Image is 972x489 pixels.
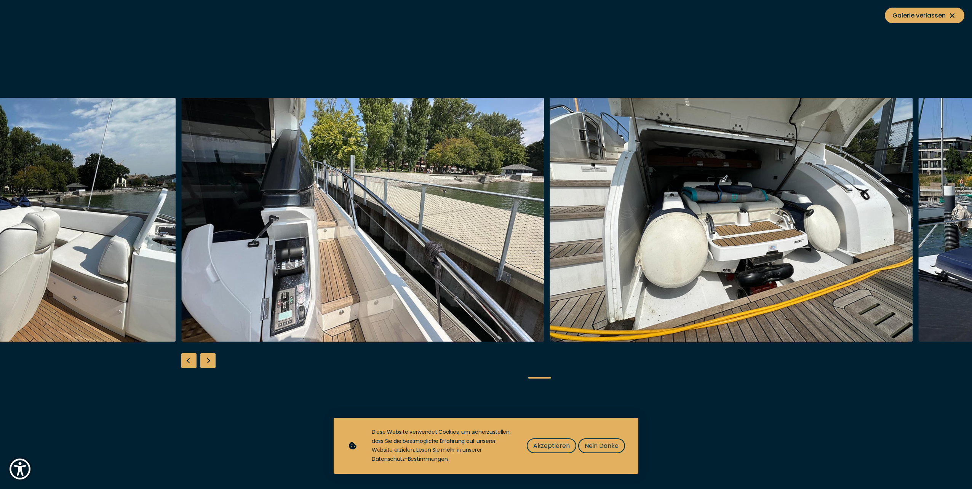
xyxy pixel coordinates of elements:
[578,438,625,453] button: Nein Danke
[181,98,544,342] img: Merk&Merk
[372,428,512,464] div: Diese Website verwendet Cookies, um sicherzustellen, dass Sie die bestmögliche Erfahrung auf unse...
[8,457,32,481] button: Show Accessibility Preferences
[533,441,570,451] span: Akzeptieren
[527,438,576,453] button: Akzeptieren
[372,455,448,463] a: Datenschutz-Bestimmungen
[585,441,619,451] span: Nein Danke
[550,98,913,342] img: Merk&Merk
